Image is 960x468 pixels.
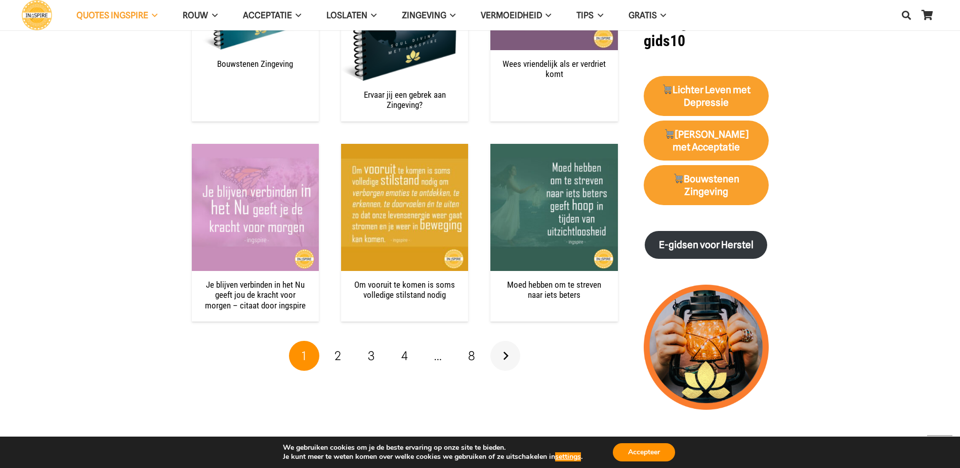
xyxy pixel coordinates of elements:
[661,84,750,108] strong: Lichter Leven met Depressie
[468,3,564,28] a: VERMOEIDHEIDVERMOEIDHEID Menu
[183,10,208,20] span: ROUW
[423,341,453,371] span: …
[292,3,301,28] span: Acceptatie Menu
[64,3,170,28] a: QUOTES INGSPIREQUOTES INGSPIRE Menu
[326,10,367,20] span: Loslaten
[148,3,157,28] span: QUOTES INGSPIRE Menu
[644,285,769,410] img: lichtpuntjes voor in donkere tijden
[490,144,617,271] a: Moed hebben om te streven naar iets beters
[662,84,672,94] img: 🛒
[555,452,581,461] button: settings
[192,144,319,271] img: Je blijven verbinden in het Nu geeft je de kracht voor morgen - krachtspreuk ingspire
[564,3,615,28] a: TIPSTIPS Menu
[205,280,306,310] a: Je blijven verbinden in het Nu geeft jou de kracht voor morgen – citaat door ingspire
[170,3,230,28] a: ROUWROUW Menu
[927,435,952,460] a: Terug naar top
[76,10,148,20] span: QUOTES INGSPIRE
[402,10,446,20] span: Zingeving
[481,10,542,20] span: VERMOEIDHEID
[616,3,679,28] a: GRATISGRATIS Menu
[289,341,319,371] span: Pagina 1
[446,3,455,28] span: Zingeving Menu
[243,10,292,20] span: Acceptatie
[456,341,487,371] a: Pagina 8
[490,144,617,271] img: Prachtig citiaat: • Moed hebben om te streven naar iets beters geeft hoop in uitzichtloze tijden ...
[468,348,475,363] span: 8
[657,3,666,28] span: GRATIS Menu
[629,10,657,20] span: GRATIS
[367,3,377,28] span: Loslaten Menu
[192,144,319,271] a: Je blijven verbinden in het Nu geeft jou de kracht voor morgen – citaat door ingspire
[542,3,551,28] span: VERMOEIDHEID Menu
[354,280,455,300] a: Om vooruit te komen is soms volledige stilstand nodig
[645,231,767,259] a: E-gidsen voor Herstel
[302,348,306,363] span: 1
[613,443,675,461] button: Accepteer
[208,3,217,28] span: ROUW Menu
[283,443,582,452] p: We gebruiken cookies om je de beste ervaring op onze site te bieden.
[503,59,606,79] a: Wees vriendelijk als er verdriet komt
[230,3,314,28] a: AcceptatieAcceptatie Menu
[390,341,420,371] a: Pagina 4
[356,341,387,371] a: Pagina 3
[576,10,594,20] span: TIPS
[644,121,769,161] a: 🛒[PERSON_NAME] met Acceptatie
[659,239,754,251] strong: E-gidsen voor Herstel
[322,341,353,371] a: Pagina 2
[389,3,468,28] a: ZingevingZingeving Menu
[341,144,468,271] a: Om vooruit te komen is soms volledige stilstand nodig
[664,129,748,153] strong: [PERSON_NAME] met Acceptatie
[401,348,408,363] span: 4
[341,144,468,271] img: Citaat groei - Om vooruit te komen is soms volledige stilstand nodig.. - quote van ingspire
[674,173,683,183] img: 🛒
[364,90,446,110] a: Ervaar jij een gebrek aan Zingeving?
[283,452,582,461] p: Je kunt meer te weten komen over welke cookies we gebruiken of ze uitschakelen in .
[644,76,769,116] a: 🛒Lichter Leven met Depressie
[217,59,293,69] a: Bouwstenen Zingeving
[594,3,603,28] span: TIPS Menu
[644,165,769,206] a: 🛒Bouwstenen Zingeving
[664,129,674,138] img: 🛒
[673,173,739,198] strong: Bouwstenen Zingeving
[314,3,389,28] a: LoslatenLoslaten Menu
[896,3,916,28] a: Zoeken
[368,348,374,363] span: 3
[507,280,601,300] a: Moed hebben om te streven naar iets beters
[335,348,341,363] span: 2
